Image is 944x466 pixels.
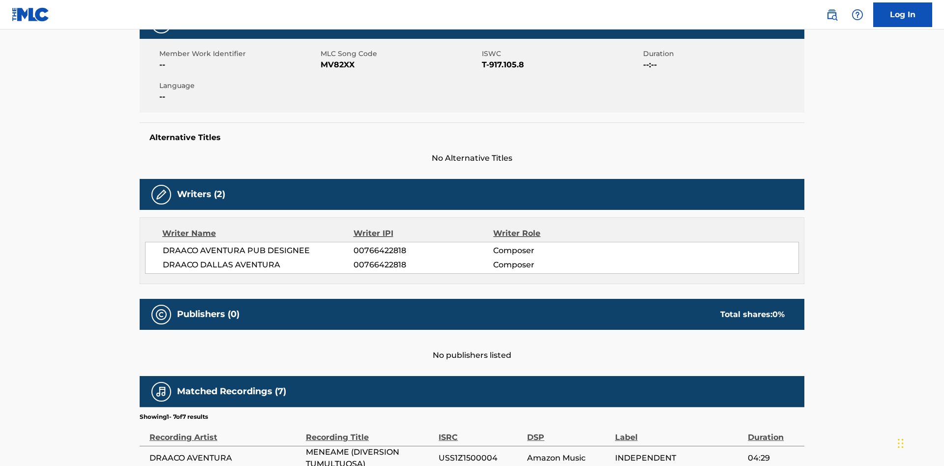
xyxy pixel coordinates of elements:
[527,452,610,464] span: Amazon Music
[159,49,318,59] span: Member Work Identifier
[155,309,167,320] img: Publishers
[482,59,641,71] span: T-917.105.8
[149,133,795,143] h5: Alternative Titles
[354,228,494,239] div: Writer IPI
[321,49,479,59] span: MLC Song Code
[163,259,354,271] span: DRAACO DALLAS AVENTURA
[159,59,318,71] span: --
[140,152,804,164] span: No Alternative Titles
[354,259,493,271] span: 00766422818
[149,452,301,464] span: DRAACO AVENTURA
[163,245,354,257] span: DRAACO AVENTURA PUB DESIGNEE
[439,452,522,464] span: USS1Z1500004
[720,309,785,320] div: Total shares:
[748,421,799,443] div: Duration
[493,245,620,257] span: Composer
[895,419,944,466] iframe: Chat Widget
[527,421,610,443] div: DSP
[354,245,493,257] span: 00766422818
[155,386,167,398] img: Matched Recordings
[140,412,208,421] p: Showing 1 - 7 of 7 results
[898,429,904,458] div: Drag
[643,49,802,59] span: Duration
[159,81,318,91] span: Language
[772,310,785,319] span: 0 %
[177,386,286,397] h5: Matched Recordings (7)
[439,421,522,443] div: ISRC
[12,7,50,22] img: MLC Logo
[321,59,479,71] span: MV82XX
[873,2,932,27] a: Log In
[493,228,620,239] div: Writer Role
[615,452,743,464] span: INDEPENDENT
[149,421,301,443] div: Recording Artist
[748,452,799,464] span: 04:29
[306,421,434,443] div: Recording Title
[852,9,863,21] img: help
[140,330,804,361] div: No publishers listed
[643,59,802,71] span: --:--
[493,259,620,271] span: Composer
[848,5,867,25] div: Help
[826,9,838,21] img: search
[159,91,318,103] span: --
[615,421,743,443] div: Label
[162,228,354,239] div: Writer Name
[822,5,842,25] a: Public Search
[155,189,167,201] img: Writers
[177,309,239,320] h5: Publishers (0)
[177,189,225,200] h5: Writers (2)
[482,49,641,59] span: ISWC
